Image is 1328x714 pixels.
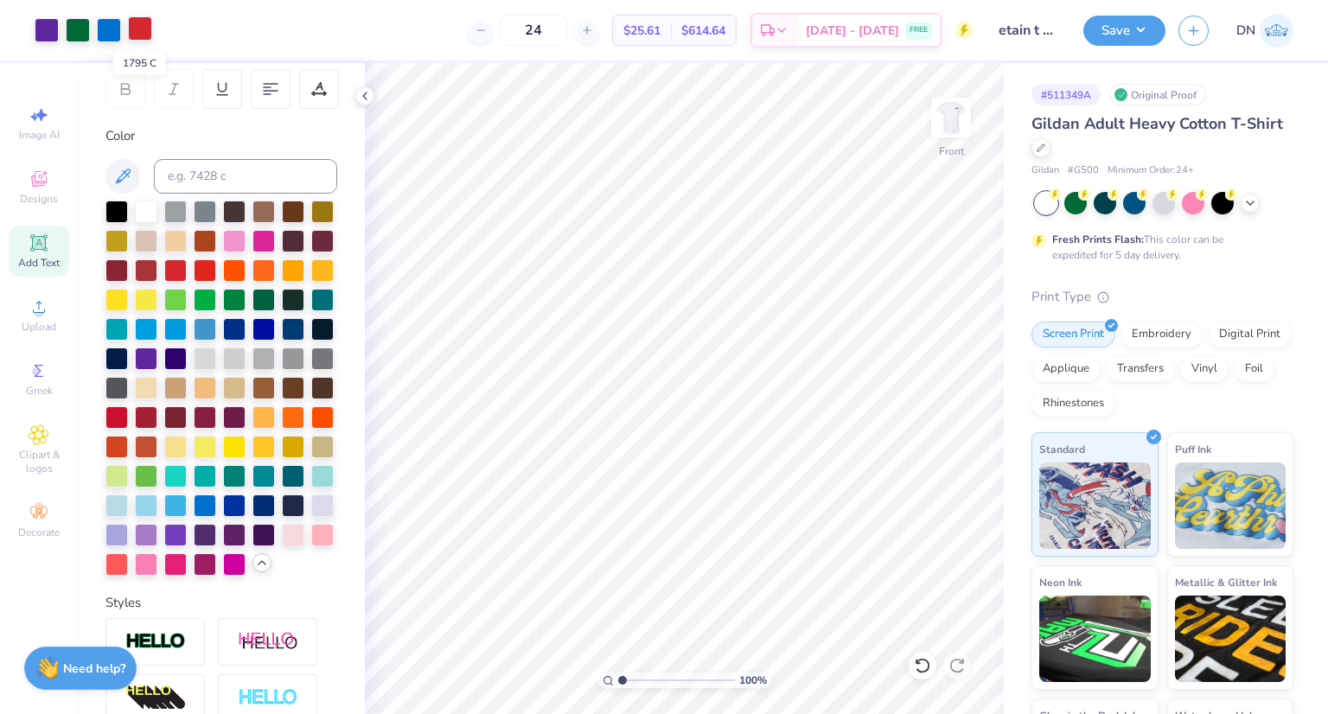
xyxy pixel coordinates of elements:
[1260,14,1293,48] img: Danielle Newport
[1175,440,1211,458] span: Puff Ink
[806,22,899,40] span: [DATE] - [DATE]
[1031,356,1101,382] div: Applique
[26,384,53,398] span: Greek
[623,22,661,40] span: $25.61
[1106,356,1175,382] div: Transfers
[1039,573,1082,591] span: Neon Ink
[125,632,186,652] img: Stroke
[1234,356,1274,382] div: Foil
[1031,322,1115,347] div: Screen Print
[1068,163,1099,178] span: # G500
[18,526,60,539] span: Decorate
[238,631,298,653] img: Shadow
[1120,322,1203,347] div: Embroidery
[910,24,928,36] span: FREE
[20,192,58,206] span: Designs
[1083,16,1165,46] button: Save
[1031,163,1059,178] span: Gildan
[1236,21,1255,41] span: DN
[18,256,60,270] span: Add Text
[1052,233,1144,246] strong: Fresh Prints Flash:
[1052,232,1265,263] div: This color can be expedited for 5 day delivery.
[19,128,60,142] span: Image AI
[1031,113,1283,134] span: Gildan Adult Heavy Cotton T-Shirt
[934,100,968,135] img: Front
[1175,462,1286,549] img: Puff Ink
[22,320,56,334] span: Upload
[9,448,69,475] span: Clipart & logos
[154,159,337,194] input: e.g. 7428 c
[1039,440,1085,458] span: Standard
[1108,163,1194,178] span: Minimum Order: 24 +
[1039,462,1151,549] img: Standard
[739,673,767,688] span: 100 %
[1031,391,1115,417] div: Rhinestones
[113,51,166,75] div: 1795 C
[1031,84,1101,105] div: # 511349A
[1236,14,1293,48] a: DN
[1180,356,1229,382] div: Vinyl
[1039,596,1151,682] img: Neon Ink
[1208,322,1292,347] div: Digital Print
[500,15,567,46] input: – –
[986,13,1070,48] input: Untitled Design
[105,126,337,146] div: Color
[1175,573,1277,591] span: Metallic & Glitter Ink
[125,685,186,712] img: 3d Illusion
[238,688,298,708] img: Negative Space
[1175,596,1286,682] img: Metallic & Glitter Ink
[105,593,337,613] div: Styles
[939,143,964,159] div: Front
[681,22,725,40] span: $614.64
[1109,84,1206,105] div: Original Proof
[63,660,125,677] strong: Need help?
[1031,287,1293,307] div: Print Type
